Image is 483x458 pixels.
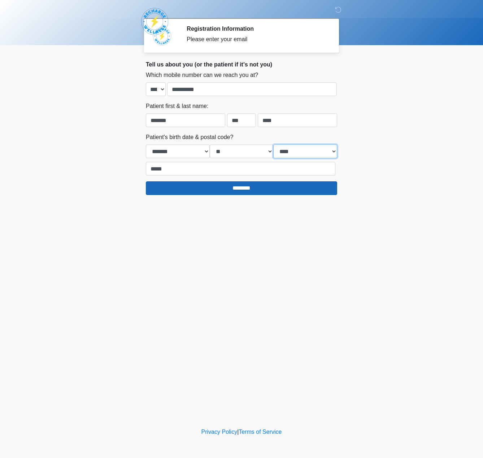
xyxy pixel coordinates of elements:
label: Which mobile number can we reach you at? [146,71,258,79]
a: | [237,429,239,435]
a: Terms of Service [239,429,282,435]
h2: Tell us about you (or the patient if it's not you) [146,61,337,68]
label: Patient's birth date & postal code? [146,133,233,142]
a: Privacy Policy [201,429,238,435]
img: Recharge Wellness LLC Logo [139,5,171,38]
label: Patient first & last name: [146,102,208,111]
